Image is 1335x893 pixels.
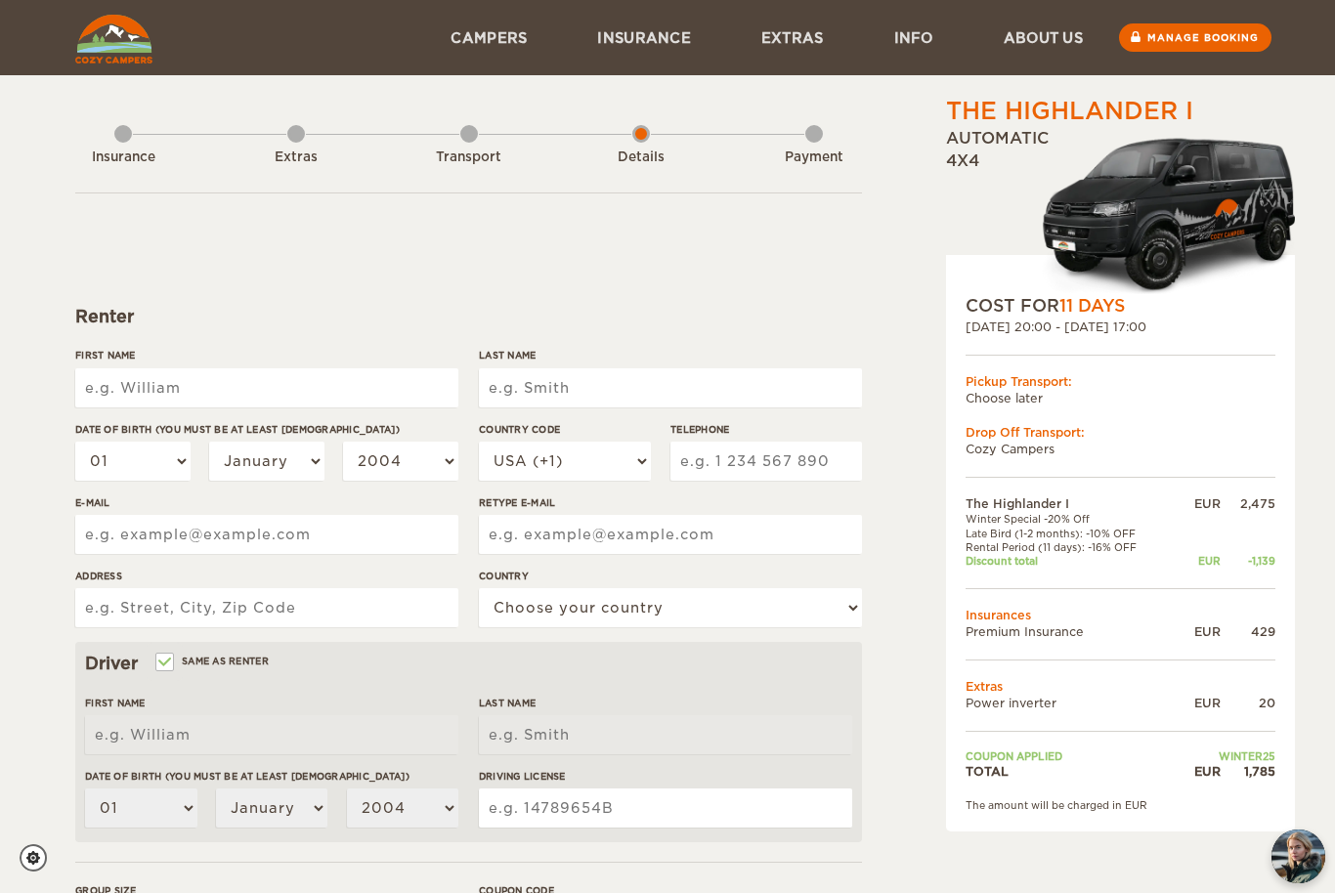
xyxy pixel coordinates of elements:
[479,715,852,754] input: e.g. Smith
[966,294,1275,318] div: COST FOR
[479,368,862,407] input: e.g. Smith
[1221,554,1275,568] div: -1,139
[479,769,852,784] label: Driving License
[966,763,1176,780] td: TOTAL
[479,569,862,583] label: Country
[1176,495,1221,512] div: EUR
[966,390,1275,406] td: Choose later
[75,588,458,627] input: e.g. Street, City, Zip Code
[966,527,1176,540] td: Late Bird (1-2 months): -10% OFF
[1176,763,1221,780] div: EUR
[966,695,1176,711] td: Power inverter
[20,844,60,872] a: Cookie settings
[966,495,1176,512] td: The Highlander I
[85,696,458,710] label: First Name
[966,678,1275,695] td: Extras
[966,749,1176,763] td: Coupon applied
[85,769,458,784] label: Date of birth (You must be at least [DEMOGRAPHIC_DATA])
[1119,23,1271,52] a: Manage booking
[670,422,862,437] label: Telephone
[1176,749,1275,763] td: WINTER25
[479,696,852,710] label: Last Name
[1271,829,1325,883] img: Freyja at Cozy Campers
[1059,296,1125,316] span: 11 Days
[1271,829,1325,883] button: chat-button
[760,149,868,167] div: Payment
[1176,695,1221,711] div: EUR
[966,373,1275,390] div: Pickup Transport:
[587,149,695,167] div: Details
[670,442,862,481] input: e.g. 1 234 567 890
[479,515,862,554] input: e.g. example@example.com
[69,149,177,167] div: Insurance
[966,623,1176,640] td: Premium Insurance
[1221,695,1275,711] div: 20
[75,15,152,64] img: Cozy Campers
[85,715,458,754] input: e.g. William
[966,319,1275,335] div: [DATE] 20:00 - [DATE] 17:00
[1221,763,1275,780] div: 1,785
[75,368,458,407] input: e.g. William
[966,512,1176,526] td: Winter Special -20% Off
[479,788,852,828] input: e.g. 14789654B
[966,798,1275,812] div: The amount will be charged in EUR
[479,348,862,362] label: Last Name
[1221,495,1275,512] div: 2,475
[157,652,269,670] label: Same as renter
[85,652,852,675] div: Driver
[157,658,170,670] input: Same as renter
[1176,554,1221,568] div: EUR
[75,569,458,583] label: Address
[966,607,1275,623] td: Insurances
[966,554,1176,568] td: Discount total
[75,495,458,510] label: E-mail
[946,128,1295,294] div: Automatic 4x4
[75,422,458,437] label: Date of birth (You must be at least [DEMOGRAPHIC_DATA])
[946,95,1193,128] div: The Highlander I
[242,149,350,167] div: Extras
[75,348,458,362] label: First Name
[1176,623,1221,640] div: EUR
[1221,623,1275,640] div: 429
[479,495,862,510] label: Retype E-mail
[966,540,1176,554] td: Rental Period (11 days): -16% OFF
[75,305,862,328] div: Renter
[966,424,1275,441] div: Drop Off Transport:
[966,441,1275,457] td: Cozy Campers
[479,422,651,437] label: Country Code
[415,149,523,167] div: Transport
[1024,134,1295,294] img: Cozy-3.png
[75,515,458,554] input: e.g. example@example.com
